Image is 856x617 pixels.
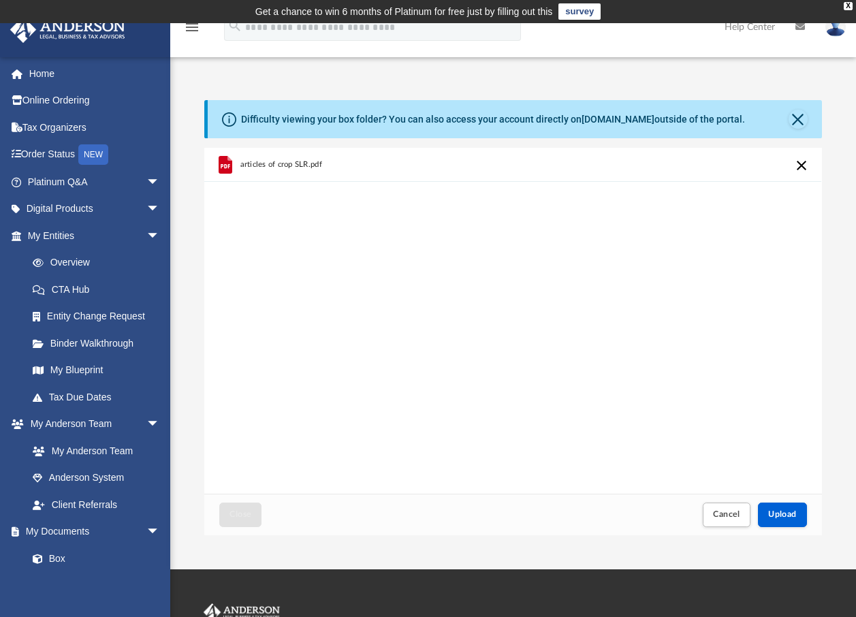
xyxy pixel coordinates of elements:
[19,464,174,492] a: Anderson System
[10,60,180,87] a: Home
[703,503,750,526] button: Cancel
[19,437,167,464] a: My Anderson Team
[844,2,853,10] div: close
[10,168,180,195] a: Platinum Q&Aarrow_drop_down
[146,518,174,546] span: arrow_drop_down
[146,222,174,250] span: arrow_drop_down
[78,144,108,165] div: NEW
[146,411,174,439] span: arrow_drop_down
[10,195,180,223] a: Digital Productsarrow_drop_down
[227,18,242,33] i: search
[10,411,174,438] a: My Anderson Teamarrow_drop_down
[825,17,846,37] img: User Pic
[146,168,174,196] span: arrow_drop_down
[19,383,180,411] a: Tax Due Dates
[713,510,740,518] span: Cancel
[10,518,174,545] a: My Documentsarrow_drop_down
[19,303,180,330] a: Entity Change Request
[19,545,167,572] a: Box
[10,87,180,114] a: Online Ordering
[240,160,322,169] span: articles of crop SLR.pdf
[184,26,200,35] a: menu
[582,114,654,125] a: [DOMAIN_NAME]
[19,491,174,518] a: Client Referrals
[19,276,180,303] a: CTA Hub
[229,510,251,518] span: Close
[10,114,180,141] a: Tax Organizers
[146,195,174,223] span: arrow_drop_down
[6,16,129,43] img: Anderson Advisors Platinum Portal
[768,510,797,518] span: Upload
[204,148,821,535] div: Upload
[794,157,810,174] button: Cancel this upload
[10,222,180,249] a: My Entitiesarrow_drop_down
[758,503,807,526] button: Upload
[558,3,601,20] a: survey
[19,357,174,384] a: My Blueprint
[219,503,261,526] button: Close
[204,148,821,494] div: grid
[255,3,553,20] div: Get a chance to win 6 months of Platinum for free just by filling out this
[19,330,180,357] a: Binder Walkthrough
[789,110,808,129] button: Close
[184,19,200,35] i: menu
[241,112,745,127] div: Difficulty viewing your box folder? You can also access your account directly on outside of the p...
[10,141,180,169] a: Order StatusNEW
[19,249,180,276] a: Overview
